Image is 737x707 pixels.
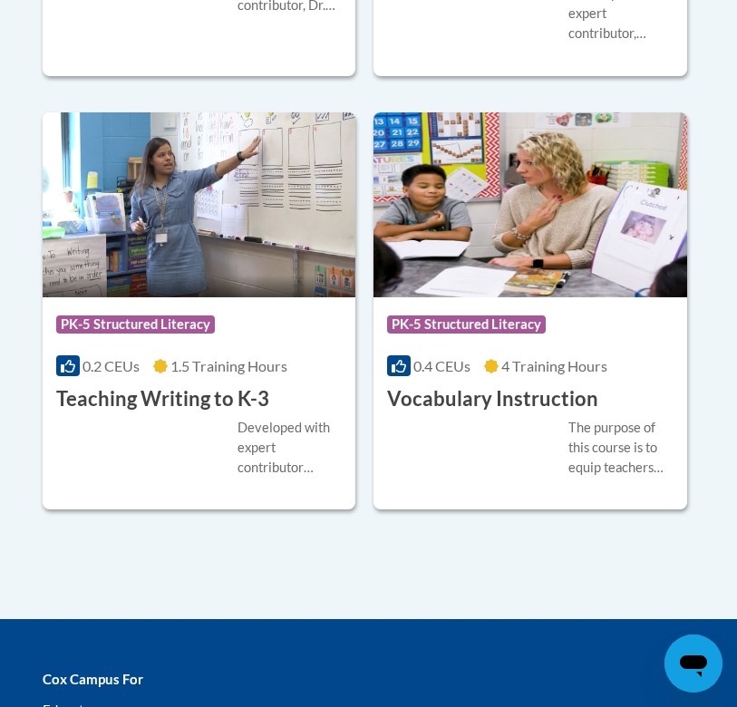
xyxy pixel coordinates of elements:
[501,357,607,374] span: 4 Training Hours
[43,671,143,687] b: Cox Campus For
[387,385,598,413] h3: Vocabulary Instruction
[82,357,140,374] span: 0.2 CEUs
[43,112,356,297] img: Course Logo
[238,418,343,478] div: Developed with expert contributor [PERSON_NAME] of Literacy How. This course provides a research-...
[568,418,674,478] div: The purpose of this course is to equip teachers with research-based knowledge and strategies to p...
[373,112,687,297] img: Course Logo
[413,357,470,374] span: 0.4 CEUs
[664,634,722,692] iframe: Button to launch messaging window
[56,385,269,413] h3: Teaching Writing to K-3
[56,315,215,334] span: PK-5 Structured Literacy
[387,315,546,334] span: PK-5 Structured Literacy
[170,357,287,374] span: 1.5 Training Hours
[43,112,356,510] a: Course LogoPK-5 Structured Literacy0.2 CEUs1.5 Training Hours Teaching Writing to K-3Developed wi...
[373,112,687,510] a: Course LogoPK-5 Structured Literacy0.4 CEUs4 Training Hours Vocabulary InstructionThe purpose of ...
